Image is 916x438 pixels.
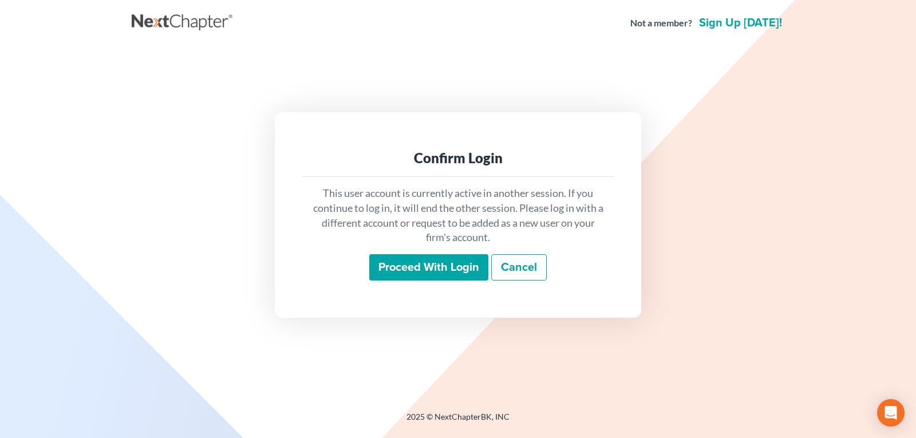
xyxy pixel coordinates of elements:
a: Sign up [DATE]! [697,17,784,29]
div: Confirm Login [311,149,605,167]
div: Open Intercom Messenger [877,399,905,427]
input: Proceed with login [369,254,488,281]
div: 2025 © NextChapterBK, INC [132,411,784,432]
p: This user account is currently active in another session. If you continue to log in, it will end ... [311,186,605,245]
strong: Not a member? [630,17,692,30]
a: Cancel [491,254,547,281]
